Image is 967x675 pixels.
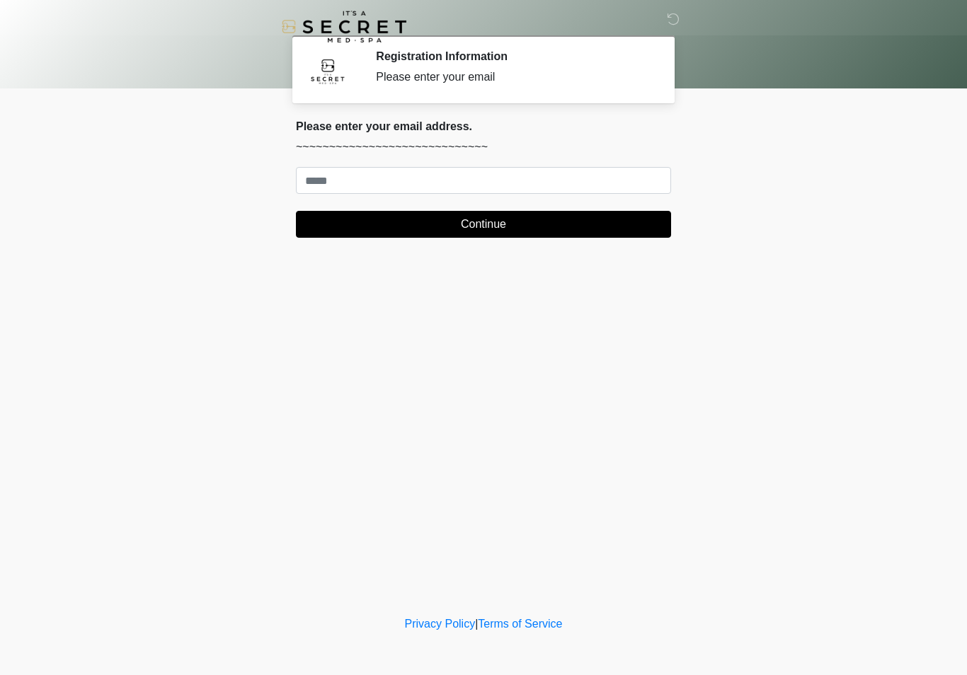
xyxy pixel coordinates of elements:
h2: Please enter your email address. [296,120,671,133]
a: | [475,618,478,630]
img: It's A Secret Med Spa Logo [282,11,406,42]
div: Please enter your email [376,69,650,86]
button: Continue [296,211,671,238]
h2: Registration Information [376,50,650,63]
a: Privacy Policy [405,618,476,630]
img: Agent Avatar [307,50,349,92]
p: ~~~~~~~~~~~~~~~~~~~~~~~~~~~~~ [296,139,671,156]
a: Terms of Service [478,618,562,630]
